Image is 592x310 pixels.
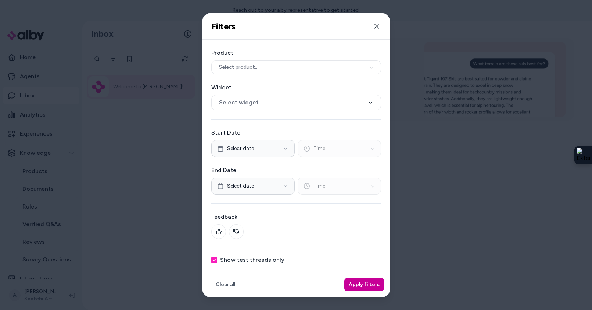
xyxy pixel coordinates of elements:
[211,83,381,92] label: Widget
[211,140,295,157] button: Select date
[211,21,236,32] h2: Filters
[220,257,284,263] label: Show test threads only
[211,49,381,57] label: Product
[227,145,254,152] span: Select date
[211,278,240,291] button: Clear all
[211,95,381,110] button: Select widget...
[227,182,254,190] span: Select date
[344,278,384,291] button: Apply filters
[219,64,257,71] span: Select product..
[211,213,381,221] label: Feedback
[211,166,381,175] label: End Date
[211,128,381,137] label: Start Date
[211,178,295,195] button: Select date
